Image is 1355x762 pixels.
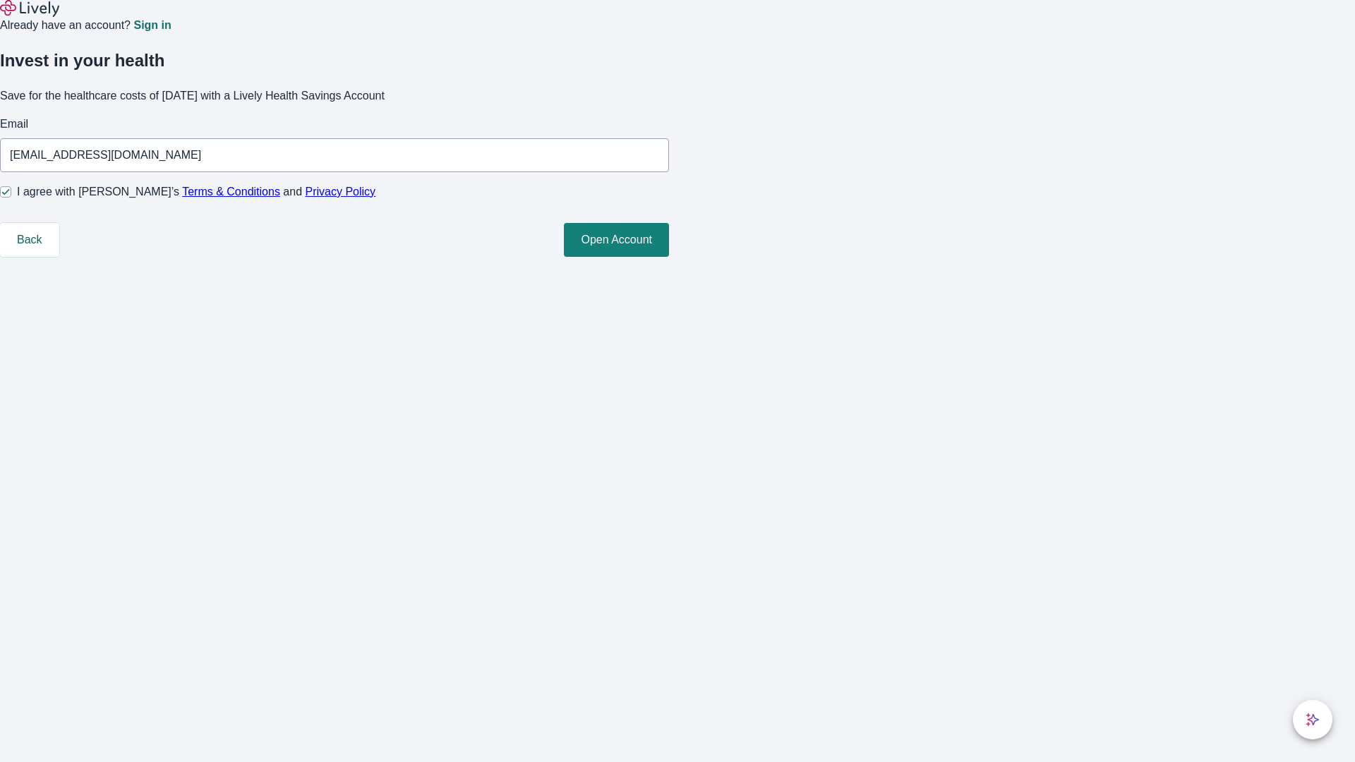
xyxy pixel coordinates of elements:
svg: Lively AI Assistant [1306,713,1320,727]
span: I agree with [PERSON_NAME]’s and [17,183,375,200]
button: chat [1293,700,1332,739]
a: Terms & Conditions [182,186,280,198]
a: Sign in [133,20,171,31]
button: Open Account [564,223,669,257]
a: Privacy Policy [306,186,376,198]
